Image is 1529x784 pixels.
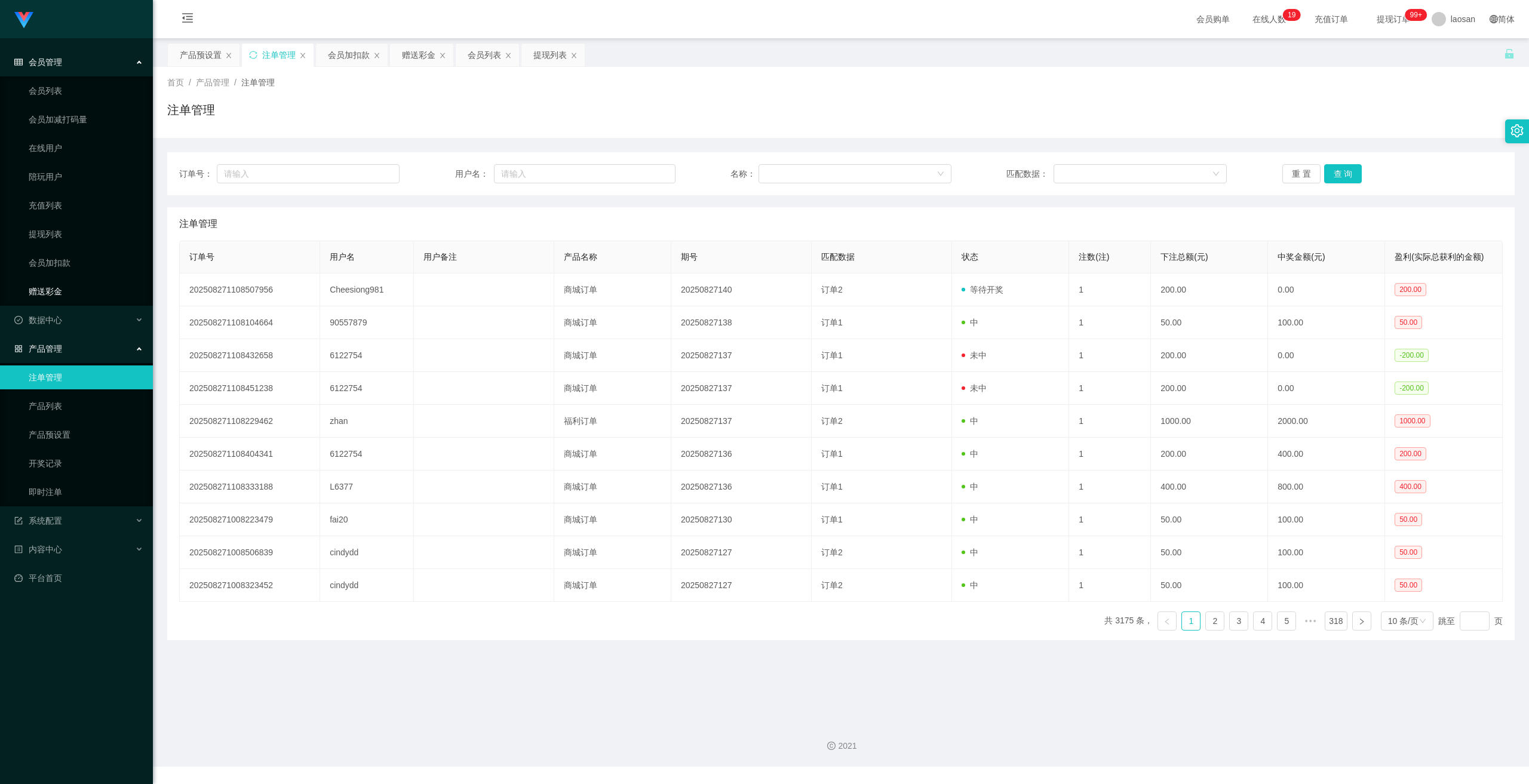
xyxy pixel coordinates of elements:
a: 在线用户 [29,136,143,160]
sup: 19 [1283,9,1300,21]
li: 2 [1205,611,1224,631]
div: 赠送彩金 [402,44,435,66]
span: 中 [962,416,978,426]
span: 状态 [962,252,978,262]
li: 318 [1325,611,1347,631]
span: 匹配数据： [1006,168,1054,180]
span: 订单号 [189,252,214,262]
td: 1 [1069,273,1151,306]
span: 名称： [730,168,758,180]
h1: 注单管理 [167,101,215,119]
td: 200.00 [1151,273,1268,306]
div: 跳至 页 [1438,611,1503,631]
span: 用户备注 [423,252,457,262]
a: 5 [1278,612,1295,630]
td: 202508271108333188 [180,471,320,503]
td: 202508271108432658 [180,339,320,372]
td: 202508271008323452 [180,569,320,602]
a: 会员加扣款 [29,251,143,275]
i: 图标: form [14,516,23,525]
span: 匹配数据 [821,252,855,262]
span: 产品管理 [14,344,62,353]
img: logo.9652507e.png [14,12,33,29]
td: 100.00 [1268,306,1385,339]
a: 3 [1230,612,1248,630]
div: 提现列表 [533,44,567,66]
span: 订单1 [821,449,843,459]
i: 图标: table [14,58,23,66]
span: 订单2 [821,580,843,590]
span: 系统配置 [14,516,62,525]
div: 会员列表 [468,44,501,66]
td: 1 [1069,339,1151,372]
li: 1 [1181,611,1201,631]
td: 202508271008506839 [180,536,320,569]
span: 用户名 [330,252,355,262]
td: 20250827127 [671,569,812,602]
td: 6122754 [320,438,414,471]
i: 图标: close [439,52,446,59]
p: 1 [1288,9,1292,21]
span: 等待开奖 [962,285,1003,294]
td: 商城订单 [554,339,671,372]
span: 订单1 [821,515,843,524]
td: 1 [1069,306,1151,339]
input: 请输入 [217,164,400,183]
td: 50.00 [1151,306,1268,339]
li: 向后 5 页 [1301,611,1320,631]
td: 福利订单 [554,405,671,438]
i: 图标: sync [249,51,257,59]
span: 200.00 [1395,447,1426,460]
td: 6122754 [320,372,414,405]
i: 图标: right [1358,618,1365,625]
td: 1 [1069,536,1151,569]
span: 中 [962,318,978,327]
a: 提现列表 [29,222,143,246]
td: 100.00 [1268,569,1385,602]
span: ••• [1301,611,1320,631]
span: 注单管理 [179,217,217,231]
i: 图标: menu-fold [167,1,208,39]
a: 产品列表 [29,394,143,418]
a: 陪玩用户 [29,165,143,189]
td: 1 [1069,569,1151,602]
span: 200.00 [1395,283,1426,296]
a: 318 [1325,612,1346,630]
li: 共 3175 条， [1104,611,1153,631]
span: 50.00 [1395,579,1422,592]
td: 202508271008223479 [180,503,320,536]
td: cindydd [320,569,414,602]
input: 请输入 [494,164,676,183]
span: 在线人数 [1246,15,1292,23]
a: 4 [1254,612,1272,630]
span: 产品名称 [564,252,597,262]
span: 1000.00 [1395,414,1430,428]
td: 1 [1069,471,1151,503]
span: 注单管理 [241,78,275,87]
div: 产品预设置 [180,44,222,66]
a: 赠送彩金 [29,279,143,303]
span: 未中 [962,351,987,360]
td: 20250827136 [671,471,812,503]
td: 1 [1069,405,1151,438]
span: 中 [962,548,978,557]
td: 20250827138 [671,306,812,339]
td: 200.00 [1151,339,1268,372]
span: 充值订单 [1309,15,1354,23]
i: 图标: down [937,170,944,179]
td: 1 [1069,438,1151,471]
span: / [234,78,237,87]
i: 图标: check-circle-o [14,316,23,324]
td: fai20 [320,503,414,536]
td: cindydd [320,536,414,569]
td: 商城订单 [554,438,671,471]
a: 会员加减打码量 [29,107,143,131]
td: 商城订单 [554,372,671,405]
span: 用户名： [455,168,494,180]
td: 200.00 [1151,372,1268,405]
span: 提现订单 [1371,15,1416,23]
i: 图标: left [1163,618,1171,625]
i: 图标: profile [14,545,23,554]
button: 重 置 [1282,164,1321,183]
a: 开奖记录 [29,451,143,475]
